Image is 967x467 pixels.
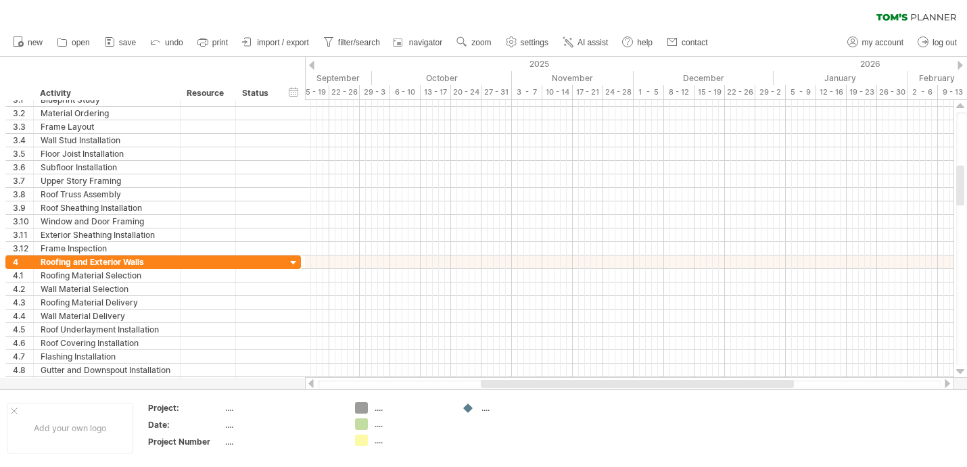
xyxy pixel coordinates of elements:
[13,323,33,336] div: 4.5
[53,34,94,51] a: open
[13,296,33,309] div: 4.3
[694,85,725,99] div: 15 - 19
[225,436,339,447] div: ....
[13,188,33,201] div: 3.8
[41,120,173,133] div: Frame Layout
[41,310,173,322] div: Wall Material Delivery
[299,85,329,99] div: 15 - 19
[559,34,612,51] a: AI assist
[637,38,653,47] span: help
[41,161,173,174] div: Subfloor Installation
[41,364,173,376] div: Gutter and Downspout Installation
[72,38,90,47] span: open
[13,255,33,268] div: 4
[148,419,222,431] div: Date:
[320,34,384,51] a: filter/search
[41,215,173,228] div: Window and Door Framing
[13,337,33,349] div: 4.6
[634,85,664,99] div: 1 - 5
[862,38,903,47] span: my account
[372,71,512,85] div: October 2025
[41,107,173,120] div: Material Ordering
[165,38,183,47] span: undo
[573,85,603,99] div: 17 - 21
[41,147,173,160] div: Floor Joist Installation
[13,120,33,133] div: 3.3
[41,323,173,336] div: Roof Underlayment Installation
[13,147,33,160] div: 3.5
[786,85,816,99] div: 5 - 9
[13,107,33,120] div: 3.2
[816,85,847,99] div: 12 - 16
[41,269,173,282] div: Roofing Material Selection
[13,134,33,147] div: 3.4
[755,85,786,99] div: 29 - 2
[375,402,448,414] div: ....
[619,34,657,51] a: help
[187,87,228,100] div: Resource
[421,85,451,99] div: 13 - 17
[225,419,339,431] div: ....
[391,34,446,51] a: navigator
[512,85,542,99] div: 3 - 7
[13,269,33,282] div: 4.1
[13,282,33,295] div: 4.2
[13,215,33,228] div: 3.10
[521,38,548,47] span: settings
[329,85,360,99] div: 22 - 26
[41,188,173,201] div: Roof Truss Assembly
[41,282,173,295] div: Wall Material Selection
[933,38,957,47] span: log out
[41,174,173,187] div: Upper Story Framing
[41,377,173,390] div: Exterior Wall Covering Installation
[28,38,43,47] span: new
[451,85,481,99] div: 20 - 24
[664,85,694,99] div: 8 - 12
[239,34,313,51] a: import / export
[375,435,448,446] div: ....
[40,87,172,100] div: Activity
[41,255,173,268] div: Roofing and Exterior Walls
[13,350,33,363] div: 4.7
[877,85,907,99] div: 26 - 30
[194,34,232,51] a: print
[13,377,33,390] div: 4.9
[147,34,187,51] a: undo
[7,403,133,453] div: Add your own logo
[512,71,634,85] div: November 2025
[774,71,907,85] div: January 2026
[13,161,33,174] div: 3.6
[41,242,173,255] div: Frame Inspection
[41,228,173,241] div: Exterior Sheathing Installation
[13,364,33,376] div: 4.8
[390,85,421,99] div: 6 - 10
[844,34,907,51] a: my account
[41,134,173,147] div: Wall Stud Installation
[257,38,309,47] span: import / export
[13,201,33,214] div: 3.9
[338,38,380,47] span: filter/search
[725,85,755,99] div: 22 - 26
[242,87,272,100] div: Status
[663,34,712,51] a: contact
[682,38,708,47] span: contact
[360,85,390,99] div: 29 - 3
[238,71,372,85] div: September 2025
[502,34,552,51] a: settings
[481,402,555,414] div: ....
[577,38,608,47] span: AI assist
[148,402,222,414] div: Project:
[13,174,33,187] div: 3.7
[914,34,961,51] a: log out
[542,85,573,99] div: 10 - 14
[13,242,33,255] div: 3.12
[603,85,634,99] div: 24 - 28
[41,296,173,309] div: Roofing Material Delivery
[41,201,173,214] div: Roof Sheathing Installation
[13,310,33,322] div: 4.4
[471,38,491,47] span: zoom
[13,228,33,241] div: 3.11
[212,38,228,47] span: print
[634,71,774,85] div: December 2025
[101,34,140,51] a: save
